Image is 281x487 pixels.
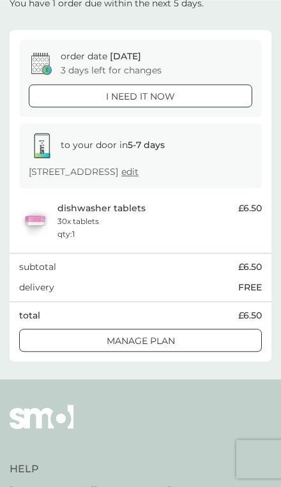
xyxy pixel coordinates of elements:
[106,89,175,103] p: i need it now
[238,308,262,322] span: £6.50
[19,308,40,322] p: total
[107,334,175,348] p: Manage plan
[29,84,252,107] button: i need it now
[19,329,262,352] button: Manage plan
[238,260,262,274] span: £6.50
[10,405,73,448] img: smol
[110,50,141,62] span: [DATE]
[29,165,139,179] p: [STREET_ADDRESS]
[61,49,141,63] p: order date
[61,63,162,77] p: 3 days left for changes
[128,139,165,151] strong: 5-7 days
[57,201,146,215] p: dishwasher tablets
[238,280,262,294] p: FREE
[10,462,171,476] h4: Help
[121,166,139,177] a: edit
[19,260,56,274] p: subtotal
[238,201,262,215] span: £6.50
[57,215,99,227] p: 30x tablets
[57,228,75,240] p: qty : 1
[19,280,54,294] p: delivery
[61,139,165,151] span: to your door in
